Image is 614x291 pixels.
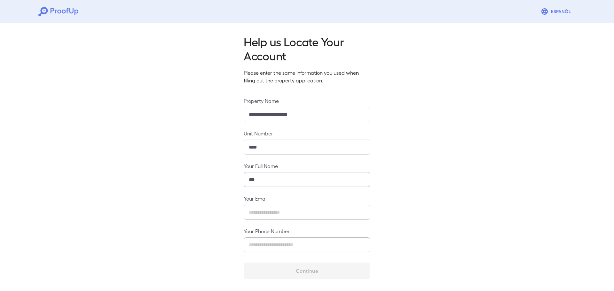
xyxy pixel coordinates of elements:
[244,34,370,63] h2: Help us Locate Your Account
[244,162,370,170] label: Your Full Name
[244,130,370,137] label: Unit Number
[538,5,576,18] button: Espanõl
[244,97,370,104] label: Property Name
[244,195,370,202] label: Your Email
[244,69,370,84] p: Please enter the same information you used when filling out the property application.
[244,227,370,235] label: Your Phone Number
